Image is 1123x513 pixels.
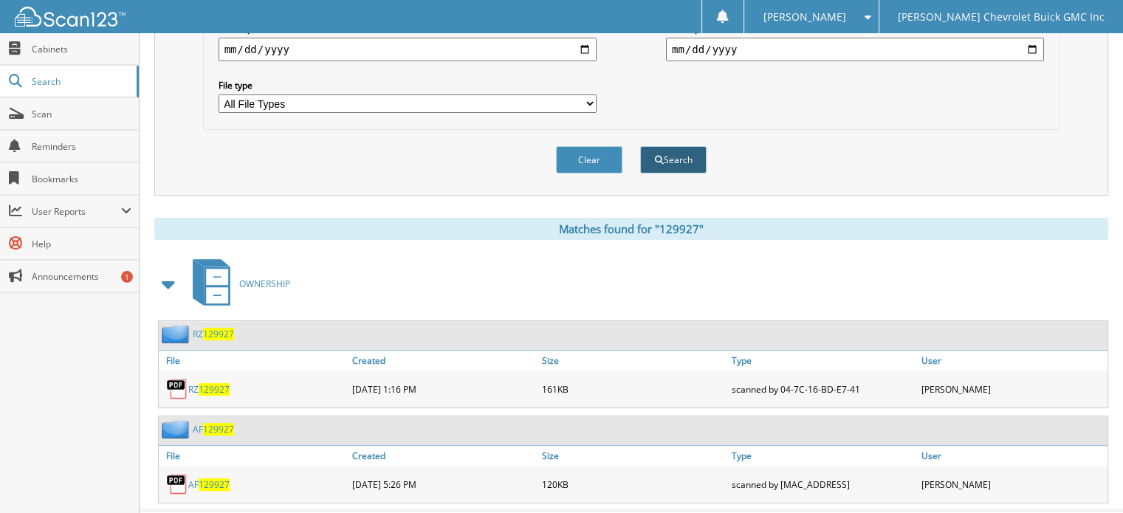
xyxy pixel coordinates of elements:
div: [PERSON_NAME] [918,469,1107,499]
label: File type [219,79,597,92]
span: [PERSON_NAME] Chevrolet Buick GMC Inc [898,13,1105,21]
img: scan123-logo-white.svg [15,7,126,27]
span: Cabinets [32,43,131,55]
span: Announcements [32,270,131,283]
img: folder2.png [162,325,193,343]
img: PDF.png [166,473,188,495]
span: Scan [32,108,131,120]
div: scanned by [MAC_ADDRESS] [728,469,918,499]
div: [PERSON_NAME] [918,374,1107,404]
div: 120KB [538,469,728,499]
span: Help [32,238,131,250]
div: scanned by 04-7C-16-BD-E7-41 [728,374,918,404]
button: Search [640,146,707,173]
iframe: Chat Widget [1049,442,1123,513]
a: OWNERSHIP [184,255,290,313]
span: User Reports [32,205,121,218]
a: RZ129927 [193,328,234,340]
span: OWNERSHIP [239,278,290,290]
button: Clear [556,146,622,173]
a: AF129927 [188,478,230,491]
span: 129927 [199,478,230,491]
a: User [918,351,1107,371]
span: Search [32,75,129,88]
span: Reminders [32,140,131,153]
div: 161KB [538,374,728,404]
div: Matches found for "129927" [154,218,1108,240]
img: PDF.png [166,378,188,400]
a: AF129927 [193,423,234,435]
a: Created [348,351,538,371]
input: end [666,38,1044,61]
a: File [159,446,348,466]
input: start [219,38,597,61]
a: RZ129927 [188,383,230,396]
span: 129927 [203,423,234,435]
div: 1 [121,271,133,283]
span: 129927 [203,328,234,340]
span: [PERSON_NAME] [763,13,845,21]
img: folder2.png [162,420,193,438]
span: 129927 [199,383,230,396]
a: Type [728,446,918,466]
a: Size [538,446,728,466]
a: Type [728,351,918,371]
div: [DATE] 5:26 PM [348,469,538,499]
a: Created [348,446,538,466]
span: Bookmarks [32,173,131,185]
a: Size [538,351,728,371]
a: File [159,351,348,371]
div: [DATE] 1:16 PM [348,374,538,404]
a: User [918,446,1107,466]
